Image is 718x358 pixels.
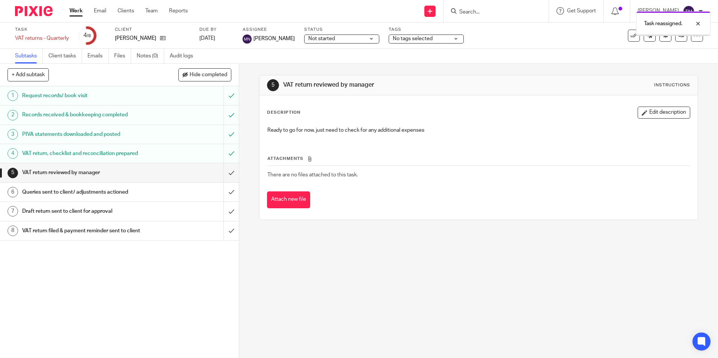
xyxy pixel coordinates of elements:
[69,7,83,15] a: Work
[8,90,18,101] div: 1
[283,81,495,89] h1: VAT return reviewed by manager
[94,7,106,15] a: Email
[83,31,91,40] div: 4
[644,20,682,27] p: Task reassigned.
[22,129,151,140] h1: PIVA statements downloaded and posted
[8,129,18,140] div: 3
[8,187,18,197] div: 6
[267,191,310,208] button: Attach new file
[169,7,188,15] a: Reports
[243,35,252,44] img: svg%3E
[190,72,227,78] span: Hide completed
[15,6,53,16] img: Pixie
[683,5,695,17] img: svg%3E
[137,49,164,63] a: Notes (0)
[654,82,690,88] div: Instructions
[8,148,18,159] div: 4
[267,172,358,177] span: There are no files attached to this task.
[8,168,18,178] div: 5
[304,27,379,33] label: Status
[393,36,433,41] span: No tags selected
[15,49,43,63] a: Subtasks
[22,206,151,217] h1: Draft return sent to client for approval
[48,49,82,63] a: Client tasks
[638,107,690,119] button: Edit description
[267,156,303,161] span: Attachments
[267,126,689,134] p: Ready to go for now, just need to check for any additional expenses
[114,49,131,63] a: Files
[199,36,215,41] span: [DATE]
[243,27,295,33] label: Assignee
[22,167,151,178] h1: VAT return reviewed by manager
[199,27,233,33] label: Due by
[8,68,49,81] button: + Add subtask
[22,187,151,198] h1: Queries sent to client/ adjustments actioned
[267,110,300,116] p: Description
[15,35,69,42] div: VAT returns - Quarterly
[8,226,18,236] div: 8
[22,109,151,120] h1: Records received & bookkeeping completed
[22,225,151,236] h1: VAT return filed & payment reminder sent to client
[267,79,279,91] div: 5
[170,49,199,63] a: Audit logs
[15,27,69,33] label: Task
[115,35,156,42] p: [PERSON_NAME]
[145,7,158,15] a: Team
[115,27,190,33] label: Client
[8,110,18,120] div: 2
[178,68,231,81] button: Hide completed
[253,35,295,42] span: [PERSON_NAME]
[87,49,109,63] a: Emails
[308,36,335,41] span: Not started
[118,7,134,15] a: Clients
[22,148,151,159] h1: VAT return, checklist and reconciliation prepared
[22,90,151,101] h1: Request records/ book visit
[87,34,91,38] small: /8
[8,206,18,217] div: 7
